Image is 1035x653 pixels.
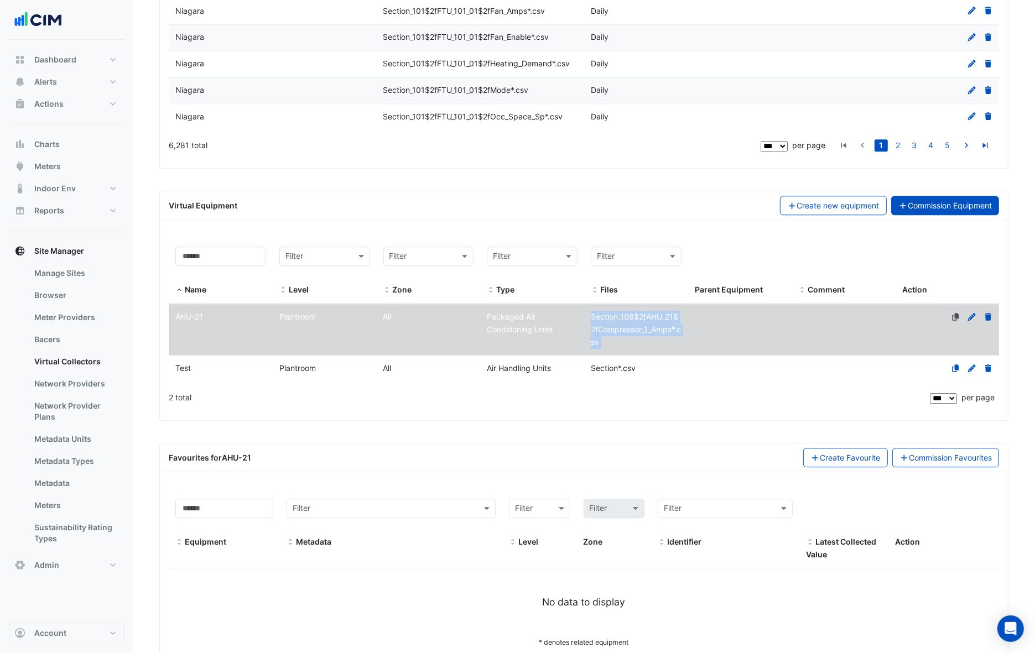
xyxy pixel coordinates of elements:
a: Bacers [25,328,124,351]
span: Niagara [175,6,204,15]
div: No data to display [169,595,999,609]
span: Section*.csv [591,363,636,373]
span: Identifier [667,537,701,546]
a: Manage Sites [25,262,124,284]
span: Charts [34,139,60,150]
a: Edit [967,85,977,95]
app-icon: Admin [14,560,25,571]
button: Dashboard [9,49,124,71]
span: Account [34,628,66,639]
div: Daily [584,58,792,70]
a: Delete [984,363,994,373]
a: 2 [891,139,904,152]
li: page 3 [906,139,923,152]
span: Equipment [175,538,183,547]
span: Parent Equipment [695,285,763,294]
app-icon: Indoor Env [14,183,25,194]
span: Actions [34,98,64,109]
a: go to previous page [856,139,869,152]
span: Name [175,286,183,295]
div: 6,281 total [169,132,758,159]
a: 1 [875,139,888,152]
a: Delete [984,85,994,95]
div: Daily [584,111,792,123]
a: Delete [984,59,994,68]
div: Section_101$2fFTU_101_01$2fOcc_Space_Sp*.csv [377,111,585,123]
div: Site Manager [9,262,124,554]
span: Dashboard [34,54,76,65]
span: Comment [799,286,807,295]
span: per page [961,393,995,402]
a: Edit [967,312,977,321]
button: Actions [9,93,124,115]
button: Create Favourite [803,448,888,467]
span: Identifier [658,538,665,547]
span: AHU-21 [175,312,203,321]
a: Delete [984,32,994,41]
li: page 2 [890,139,906,152]
a: Commission Favourites [892,448,1000,467]
app-icon: Charts [14,139,25,150]
span: Test [175,363,191,373]
a: 4 [924,139,938,152]
span: Alerts [34,76,57,87]
a: Edit [967,6,977,15]
a: Virtual Collectors [25,351,124,373]
button: Alerts [9,71,124,93]
div: Favourites [169,452,251,463]
button: Commission Equipment [891,196,1000,215]
span: All [383,363,392,373]
a: go to next page [960,139,973,152]
span: Type [496,285,514,294]
span: Level [279,286,287,295]
span: Site Manager [34,245,84,257]
button: Charts [9,133,124,155]
a: Metadata Types [25,450,124,472]
span: Action [895,537,920,546]
a: Meter Providers [25,306,124,328]
a: go to first page [837,139,850,152]
a: 5 [941,139,954,152]
button: Reports [9,200,124,222]
a: Metadata Units [25,428,124,450]
div: Please select Filter first [577,499,651,518]
div: Virtual Equipment [162,200,773,211]
span: Plantroom [279,363,316,373]
span: Niagara [175,59,204,68]
small: * denotes related equipment [539,638,629,646]
a: Network Providers [25,373,124,395]
span: Plantroom [279,312,316,321]
div: Section_101$2fFTU_101_01$2fFan_Enable*.csv [377,31,585,44]
div: Section_101$2fFTU_101_01$2fHeating_Demand*.csv [377,58,585,70]
span: Action [902,285,927,294]
a: Clone Equipment [951,363,961,373]
a: Edit [967,363,977,373]
span: Level and Zone [509,538,517,547]
a: No favourites defined [951,312,961,321]
a: 3 [908,139,921,152]
span: Type [487,286,495,295]
span: Zone [383,286,391,295]
span: Latest value collected and stored in history [806,537,876,559]
span: Files [600,285,618,294]
app-icon: Actions [14,98,25,109]
button: Site Manager [9,240,124,262]
a: Delete [984,6,994,15]
span: Niagara [175,32,204,41]
span: Level [518,537,538,546]
app-icon: Alerts [14,76,25,87]
span: Air Handling Units [487,363,551,373]
span: Admin [34,560,59,571]
a: Edit [967,32,977,41]
app-icon: Reports [14,205,25,216]
li: page 4 [923,139,939,152]
span: Zone [393,285,412,294]
div: Section_101$2fFTU_101_01$2fFan_Amps*.csv [377,5,585,18]
span: Niagara [175,112,204,121]
span: Name [185,285,206,294]
span: for [211,453,251,462]
button: Admin [9,554,124,576]
span: Meters [34,161,61,172]
div: Daily [584,5,792,18]
app-icon: Site Manager [14,245,25,257]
